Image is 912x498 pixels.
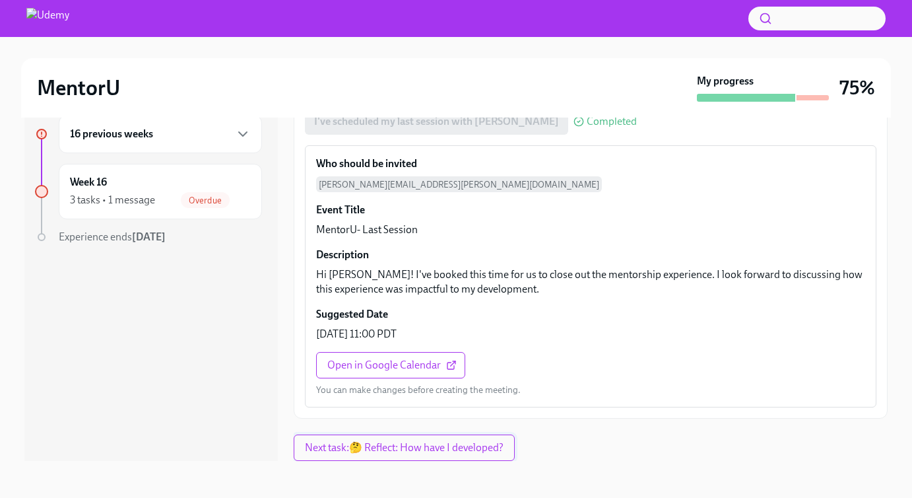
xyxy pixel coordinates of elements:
[316,267,865,297] p: Hi [PERSON_NAME]! I've booked this time for us to close out the mentorship experience. I look for...
[316,384,521,396] p: You can make changes before creating the meeting.
[132,231,166,243] strong: [DATE]
[587,116,637,127] span: Completed
[316,352,465,378] a: Open in Google Calendar
[305,441,504,454] span: Next task : 🤔 Reflect: How have I developed?
[70,127,153,141] h6: 16 previous weeks
[59,231,166,243] span: Experience ends
[37,75,120,101] h2: MentorU
[59,115,262,153] div: 16 previous weeks
[181,196,230,205] span: Overdue
[697,74,754,89] strong: My progress
[316,223,418,237] p: MentorU- Last Session
[316,248,369,262] h6: Description
[316,203,365,217] h6: Event Title
[70,193,155,207] div: 3 tasks • 1 message
[35,164,262,219] a: Week 163 tasks • 1 messageOverdue
[294,435,515,461] button: Next task:🤔 Reflect: How have I developed?
[327,359,454,372] span: Open in Google Calendar
[316,176,602,192] span: [PERSON_NAME][EMAIL_ADDRESS][PERSON_NAME][DOMAIN_NAME]
[316,307,388,322] h6: Suggested Date
[26,8,69,29] img: Udemy
[70,175,107,190] h6: Week 16
[316,157,417,171] h6: Who should be invited
[316,327,397,341] p: [DATE] 11:00 PDT
[839,76,875,100] h3: 75%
